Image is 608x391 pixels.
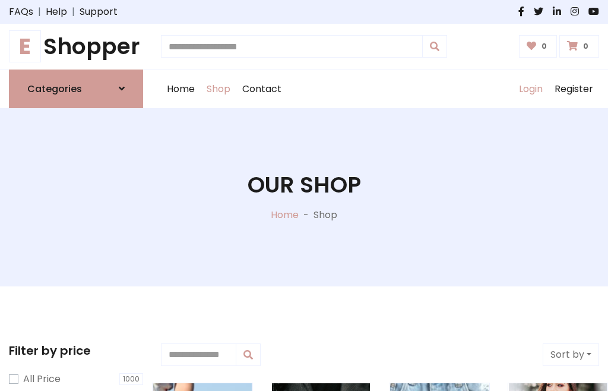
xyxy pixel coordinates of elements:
[46,5,67,19] a: Help
[519,35,558,58] a: 0
[248,172,361,198] h1: Our Shop
[580,41,591,52] span: 0
[549,70,599,108] a: Register
[559,35,599,58] a: 0
[23,372,61,386] label: All Price
[9,33,143,60] h1: Shopper
[271,208,299,222] a: Home
[513,70,549,108] a: Login
[119,373,143,385] span: 1000
[67,5,80,19] span: |
[80,5,118,19] a: Support
[33,5,46,19] span: |
[9,70,143,108] a: Categories
[9,30,41,62] span: E
[543,343,599,366] button: Sort by
[539,41,550,52] span: 0
[299,208,313,222] p: -
[161,70,201,108] a: Home
[313,208,337,222] p: Shop
[27,83,82,94] h6: Categories
[201,70,236,108] a: Shop
[236,70,287,108] a: Contact
[9,5,33,19] a: FAQs
[9,33,143,60] a: EShopper
[9,343,143,358] h5: Filter by price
